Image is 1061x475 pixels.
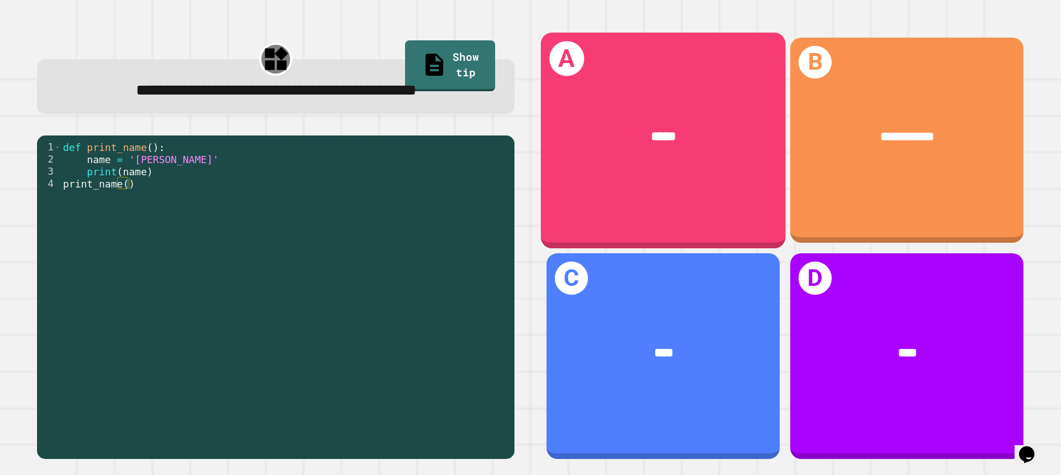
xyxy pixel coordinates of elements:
div: 1 [37,141,61,153]
div: 4 [37,178,61,190]
h1: B [799,46,832,79]
a: Show tip [405,40,495,91]
div: 3 [37,165,61,178]
h1: C [555,262,588,295]
div: 2 [37,153,61,165]
iframe: chat widget [1015,431,1050,464]
h1: D [799,262,832,295]
h1: A [549,41,584,75]
span: Toggle code folding, rows 1 through 3 [54,141,60,153]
